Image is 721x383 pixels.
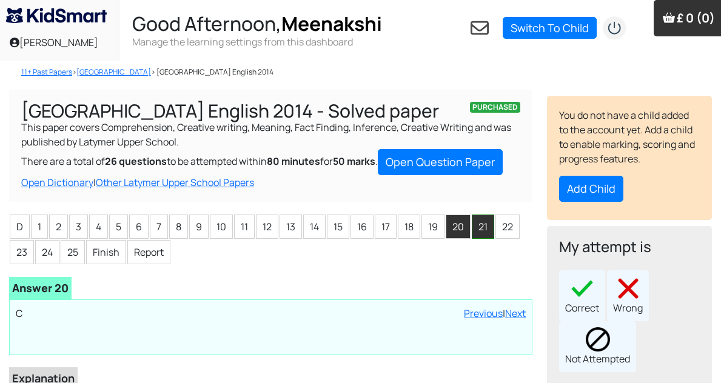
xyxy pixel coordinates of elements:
[602,16,626,40] img: logout2.png
[21,176,93,189] a: Open Dictionary
[470,102,521,113] span: PURCHASED
[129,215,149,239] li: 6
[210,215,233,239] li: 10
[472,215,494,239] li: 21
[559,238,700,256] h4: My attempt is
[169,215,188,239] li: 8
[31,215,48,239] li: 1
[559,108,700,166] p: You do not have a child added to the account yet. Add a child to enable marking, scoring and prog...
[21,175,520,190] div: |
[69,215,88,239] li: 3
[16,306,526,321] p: C
[559,176,623,202] button: Add Child
[464,306,526,321] div: |
[21,67,72,77] a: 11+ Past Papers
[105,155,167,168] b: 26 questions
[89,215,108,239] li: 4
[398,215,420,239] li: 18
[570,276,594,301] img: right40x40.png
[350,215,374,239] li: 16
[495,215,520,239] li: 22
[559,270,605,321] div: Correct
[505,307,526,320] a: Next
[61,240,85,264] li: 25
[132,35,382,48] h3: Manage the learning settings from this dashboard
[21,102,520,120] h1: [GEOGRAPHIC_DATA] English 2014 - Solved paper
[10,215,30,239] li: D
[503,17,597,39] a: Switch To Child
[421,215,444,239] li: 19
[256,215,278,239] li: 12
[9,90,532,202] div: This paper covers Comprehension, Creative writing, Meaning, Fact Finding, Inference, Creative Wri...
[378,149,503,175] a: Open Question Paper
[267,155,320,168] b: 80 minutes
[234,215,255,239] li: 11
[559,321,636,372] div: Not Attempted
[663,12,675,24] img: Your items in the shopping basket
[132,12,382,35] h2: Good Afternoon,
[446,215,471,239] li: 20
[12,281,69,295] b: Answer 20
[616,276,640,301] img: cross40x40.png
[303,215,326,239] li: 14
[607,270,649,321] div: Wrong
[375,215,397,239] li: 17
[327,215,349,239] li: 15
[281,10,382,37] span: Meenakshi
[49,215,68,239] li: 2
[280,215,302,239] li: 13
[127,240,170,264] li: Report
[35,240,59,264] li: 24
[189,215,209,239] li: 9
[76,67,151,77] a: [GEOGRAPHIC_DATA]
[333,155,375,168] b: 50 marks
[464,307,503,320] a: Previous
[109,215,128,239] li: 5
[677,10,715,26] span: £ 0 (0)
[9,67,521,78] nav: > > [GEOGRAPHIC_DATA] English 2014
[150,215,168,239] li: 7
[96,176,254,189] a: Other Latymer Upper School Papers
[6,8,107,23] img: KidSmart logo
[586,327,610,351] img: block.png
[86,240,126,264] li: Finish
[10,240,34,264] li: 23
